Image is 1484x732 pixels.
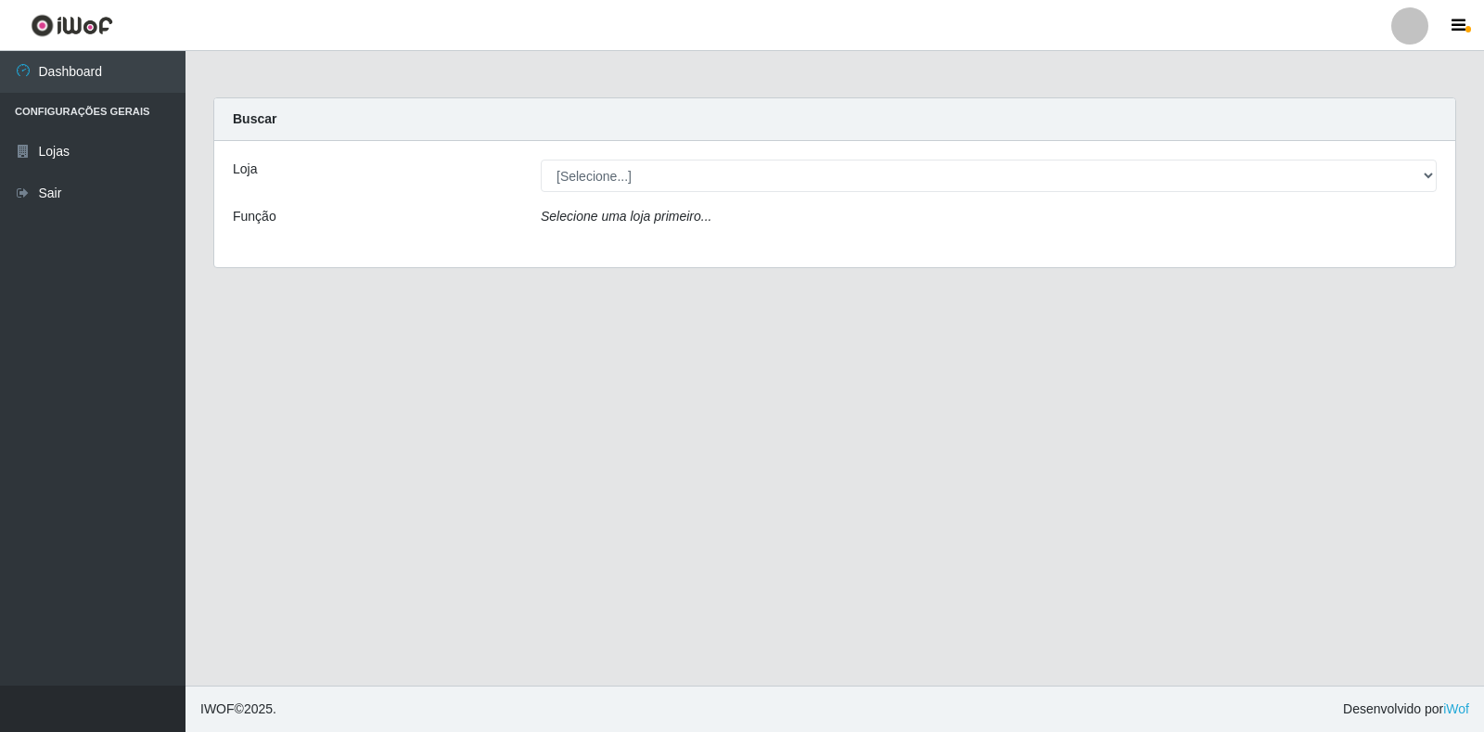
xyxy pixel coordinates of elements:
label: Loja [233,160,257,179]
label: Função [233,207,276,226]
span: IWOF [200,701,235,716]
i: Selecione uma loja primeiro... [541,209,711,224]
strong: Buscar [233,111,276,126]
img: CoreUI Logo [31,14,113,37]
a: iWof [1443,701,1469,716]
span: Desenvolvido por [1343,700,1469,719]
span: © 2025 . [200,700,276,719]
